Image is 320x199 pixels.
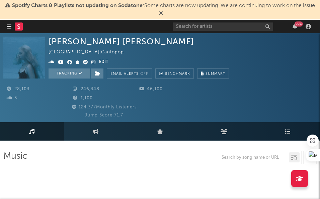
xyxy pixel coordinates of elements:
button: 99+ [293,24,297,29]
span: Jump Score: 71.7 [85,113,123,117]
span: 3 [7,96,17,100]
button: Summary [197,68,229,79]
div: [GEOGRAPHIC_DATA] | Cantopop [49,48,132,56]
span: Summary [206,72,225,76]
span: 1,100 [73,96,93,100]
input: Search for artists [173,22,273,31]
button: Email AlertsOff [107,68,152,79]
input: Search by song name or URL [218,155,289,160]
button: Tracking [49,68,90,79]
span: : Some charts are now updating. We are continuing to work on the issue [12,3,315,8]
div: 99 + [295,21,303,27]
em: Off [140,72,148,76]
button: Edit [99,58,108,66]
span: Spotify Charts & Playlists not updating on Sodatone [12,3,143,8]
span: Dismiss [159,11,163,16]
a: Benchmark [155,68,194,79]
span: 246,348 [73,87,99,91]
span: 28,103 [7,87,29,91]
span: 124,377 Monthly Listeners [71,105,137,109]
div: [PERSON_NAME] [PERSON_NAME] [49,37,194,46]
span: 46,100 [139,87,163,91]
span: Benchmark [165,70,190,78]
